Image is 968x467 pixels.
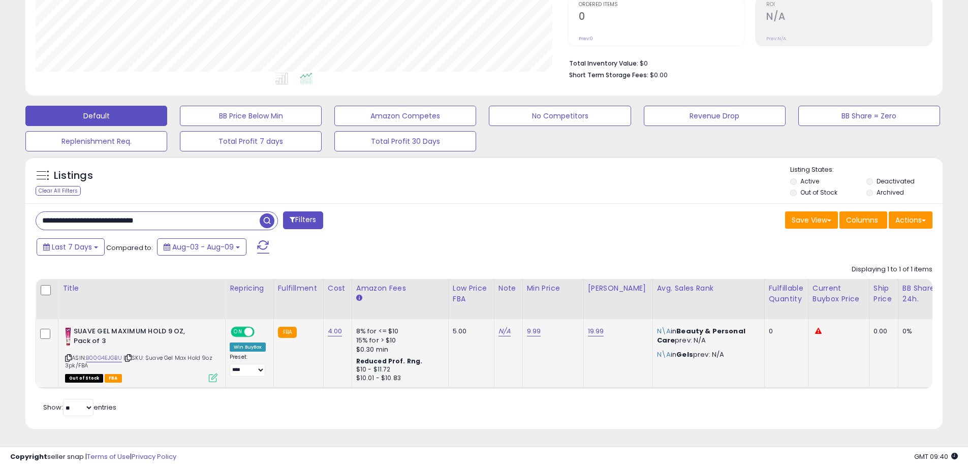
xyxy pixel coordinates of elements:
button: Replenishment Req. [25,131,167,151]
div: 0.00 [873,327,890,336]
img: 31BShdlnVnL._SL40_.jpg [65,327,71,347]
span: Compared to: [106,243,153,253]
button: Last 7 Days [37,238,105,256]
span: | SKU: Suave Gel Max Hold 9oz 3pk/FBA [65,354,212,369]
div: Min Price [527,283,579,294]
button: Total Profit 30 Days [334,131,476,151]
small: Prev: 0 [579,36,593,42]
div: 8% for <= $10 [356,327,441,336]
a: Privacy Policy [132,452,176,461]
span: All listings that are currently out of stock and unavailable for purchase on Amazon [65,374,103,383]
strong: Copyright [10,452,47,461]
a: B00G4EJGBU [86,354,122,362]
span: N\A [657,350,671,359]
div: seller snap | | [10,452,176,462]
span: N\A [657,326,671,336]
button: Revenue Drop [644,106,786,126]
button: Default [25,106,167,126]
div: $0.30 min [356,345,441,354]
button: Amazon Competes [334,106,476,126]
span: Beauty & Personal Care [657,326,745,345]
div: Title [63,283,221,294]
div: Repricing [230,283,269,294]
div: $10 - $11.72 [356,365,441,374]
a: 9.99 [527,326,541,336]
li: $0 [569,56,925,69]
button: BB Price Below Min [180,106,322,126]
a: 19.99 [588,326,604,336]
span: ON [232,328,244,336]
div: Current Buybox Price [813,283,865,304]
button: Filters [283,211,323,229]
div: Fulfillment [278,283,319,294]
div: Preset: [230,354,266,377]
label: Active [800,177,819,185]
b: Total Inventory Value: [569,59,638,68]
span: Last 7 Days [52,242,92,252]
div: Low Price FBA [453,283,490,304]
div: 5.00 [453,327,486,336]
button: Save View [785,211,838,229]
a: 4.00 [328,326,342,336]
small: Prev: N/A [766,36,786,42]
div: [PERSON_NAME] [588,283,648,294]
label: Archived [877,188,904,197]
small: FBA [278,327,297,338]
div: Fulfillable Quantity [769,283,804,304]
h2: 0 [579,11,744,24]
a: N/A [498,326,511,336]
div: 15% for > $10 [356,336,441,345]
div: ASIN: [65,327,217,381]
a: Terms of Use [87,452,130,461]
p: Listing States: [790,165,943,175]
button: No Competitors [489,106,631,126]
div: Avg. Sales Rank [657,283,760,294]
span: Aug-03 - Aug-09 [172,242,234,252]
span: OFF [253,328,269,336]
button: BB Share = Zero [798,106,940,126]
div: Ship Price [873,283,894,304]
div: Note [498,283,518,294]
b: Reduced Prof. Rng. [356,357,423,365]
div: Cost [328,283,348,294]
button: Columns [839,211,887,229]
div: Displaying 1 to 1 of 1 items [852,265,932,274]
span: $0.00 [650,70,668,80]
button: Total Profit 7 days [180,131,322,151]
button: Aug-03 - Aug-09 [157,238,246,256]
span: 2025-08-17 09:40 GMT [914,452,958,461]
div: $10.01 - $10.83 [356,374,441,383]
h5: Listings [54,169,93,183]
div: BB Share 24h. [902,283,940,304]
span: Gels [676,350,693,359]
button: Actions [889,211,932,229]
label: Out of Stock [800,188,837,197]
div: 0 [769,327,800,336]
p: in prev: N/A [657,350,757,359]
div: Win BuyBox [230,343,266,352]
span: Ordered Items [579,2,744,8]
span: FBA [105,374,122,383]
div: Clear All Filters [36,186,81,196]
b: Short Term Storage Fees: [569,71,648,79]
label: Deactivated [877,177,915,185]
span: ROI [766,2,932,8]
div: Amazon Fees [356,283,444,294]
p: in prev: N/A [657,327,757,345]
span: Columns [846,215,878,225]
div: 0% [902,327,936,336]
span: Show: entries [43,402,116,412]
small: Amazon Fees. [356,294,362,303]
b: SUAVE GEL MAXIMUM HOLD 9 OZ, Pack of 3 [74,327,197,348]
h2: N/A [766,11,932,24]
